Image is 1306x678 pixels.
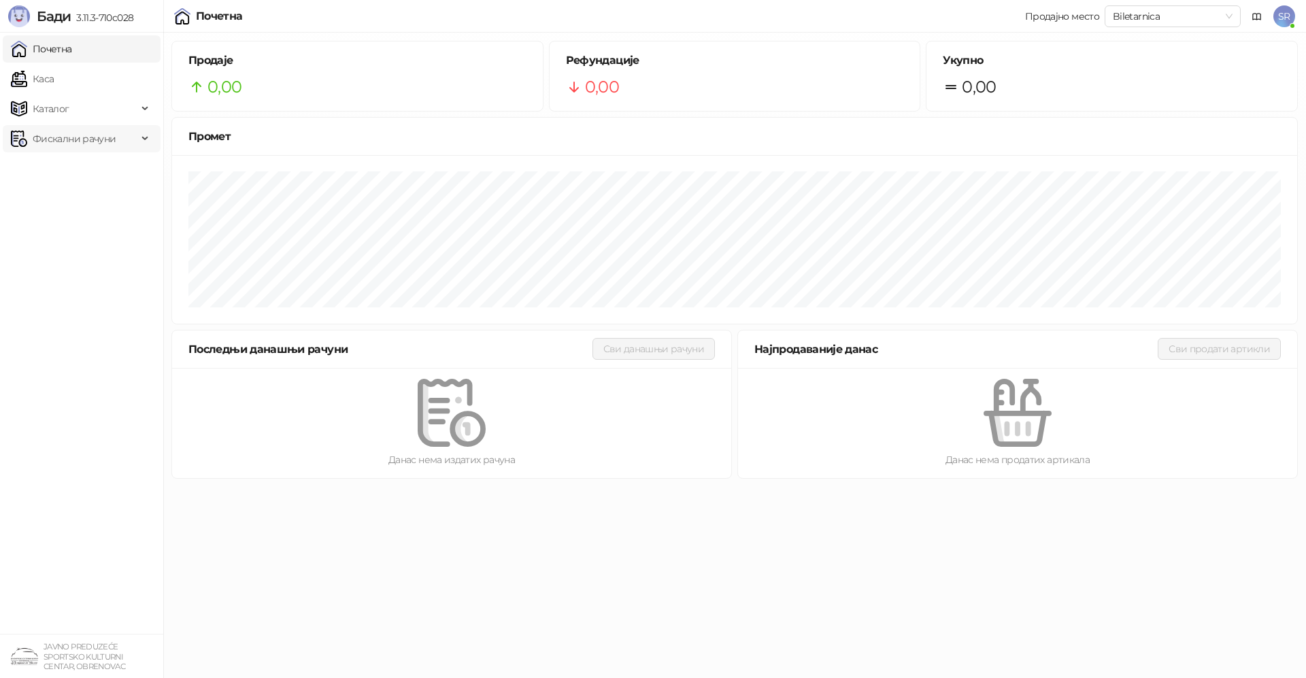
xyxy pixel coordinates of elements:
div: Најпродаваније данас [754,341,1158,358]
div: Данас нема продатих артикала [760,452,1275,467]
div: Данас нема издатих рачуна [194,452,709,467]
a: Каса [11,65,54,92]
span: Каталог [33,95,69,122]
small: JAVNO PREDUZEĆE SPORTSKO KULTURNI CENTAR, OBRENOVAC [44,642,125,671]
div: Промет [188,128,1281,145]
img: Logo [8,5,30,27]
div: Последњи данашњи рачуни [188,341,592,358]
h5: Рефундације [566,52,904,69]
div: Почетна [196,11,243,22]
a: Почетна [11,35,72,63]
span: Бади [37,8,71,24]
h5: Укупно [943,52,1281,69]
button: Сви продати артикли [1158,338,1281,360]
h5: Продаје [188,52,526,69]
span: Biletarnica [1113,6,1233,27]
span: 0,00 [207,74,241,100]
span: 0,00 [962,74,996,100]
button: Сви данашњи рачуни [592,338,715,360]
a: Документација [1246,5,1268,27]
div: Продајно место [1025,12,1099,21]
span: Фискални рачуни [33,125,116,152]
span: 0,00 [585,74,619,100]
span: 3.11.3-710c028 [71,12,133,24]
img: 64x64-companyLogo-4a28e1f8-f217-46d7-badd-69a834a81aaf.png [11,643,38,670]
span: SR [1273,5,1295,27]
